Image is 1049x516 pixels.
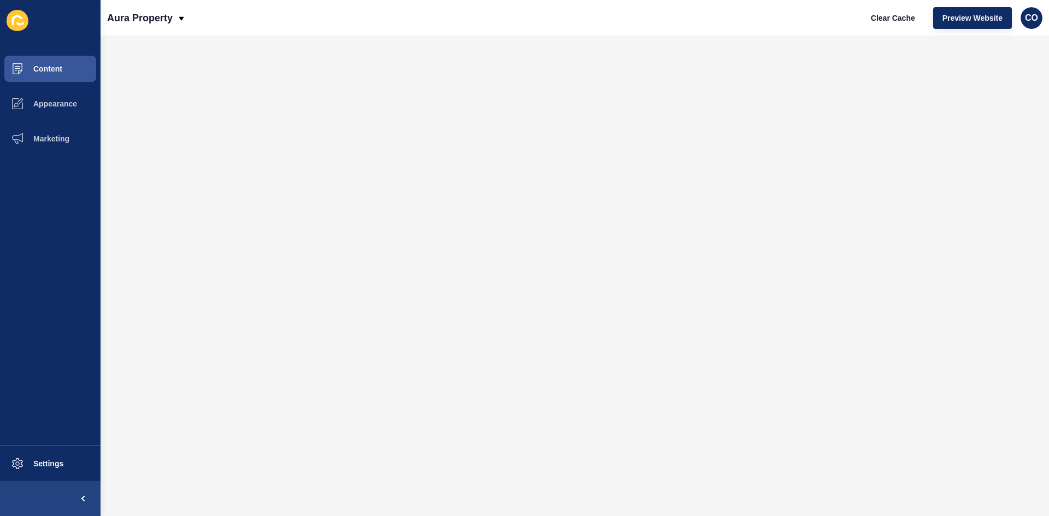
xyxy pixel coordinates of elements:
button: Preview Website [933,7,1012,29]
p: Aura Property [107,4,173,32]
button: Clear Cache [862,7,924,29]
span: CO [1025,13,1038,23]
span: Preview Website [942,13,1003,23]
span: Clear Cache [871,13,915,23]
